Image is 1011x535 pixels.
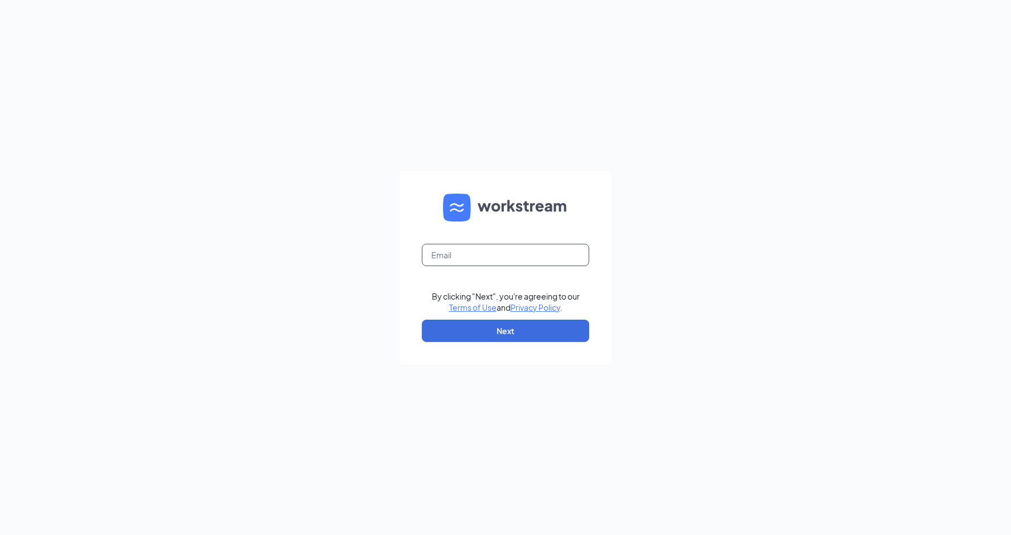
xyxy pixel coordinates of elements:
button: Next [422,320,589,342]
img: WS logo and Workstream text [443,194,568,221]
a: Terms of Use [449,302,497,312]
input: Email [422,244,589,266]
a: Privacy Policy [511,302,560,312]
div: By clicking "Next", you're agreeing to our and . [432,291,580,313]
